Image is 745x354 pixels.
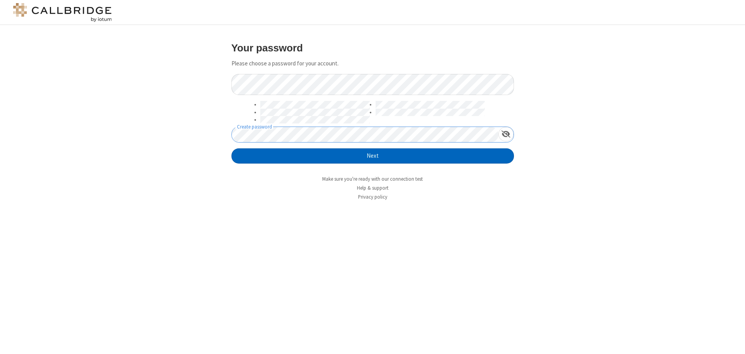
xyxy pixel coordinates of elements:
p: Please choose a password for your account. [231,59,514,68]
div: Show password [498,127,514,141]
button: Next [231,148,514,164]
img: logo@2x.png [12,3,113,22]
a: Privacy policy [358,194,387,200]
input: Create password [232,127,498,142]
h3: Your password [231,42,514,53]
a: Make sure you're ready with our connection test [322,176,423,182]
a: Help & support [357,185,388,191]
